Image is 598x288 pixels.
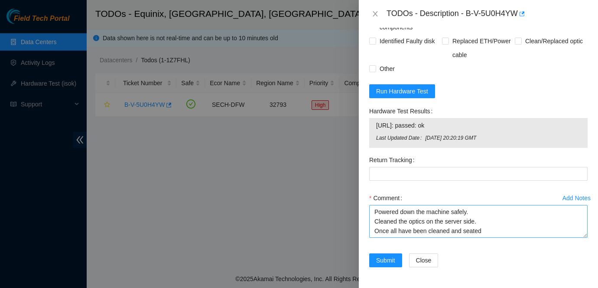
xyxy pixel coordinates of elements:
textarea: Comment [369,205,588,238]
span: Last Updated Date [376,134,425,142]
button: Close [409,253,439,267]
div: Add Notes [562,195,591,201]
button: Add Notes [562,191,591,205]
label: Hardware Test Results [369,104,436,118]
span: [URL]: passed: ok [376,121,581,130]
button: Run Hardware Test [369,84,435,98]
input: Return Tracking [369,167,588,181]
div: TODOs - Description - B-V-5U0H4YW [387,7,588,21]
span: Run Hardware Test [376,86,428,96]
button: Close [369,10,381,18]
span: Identified Faulty disk [376,34,439,48]
label: Return Tracking [369,153,418,167]
span: [DATE] 20:20:19 GMT [425,134,581,142]
label: Comment [369,191,406,205]
span: Replaced ETH/Power cable [449,34,515,62]
span: close [372,10,379,17]
button: Submit [369,253,402,267]
span: Close [416,256,432,265]
span: Clean/Replaced optic [522,34,586,48]
span: Submit [376,256,395,265]
span: Other [376,62,398,76]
